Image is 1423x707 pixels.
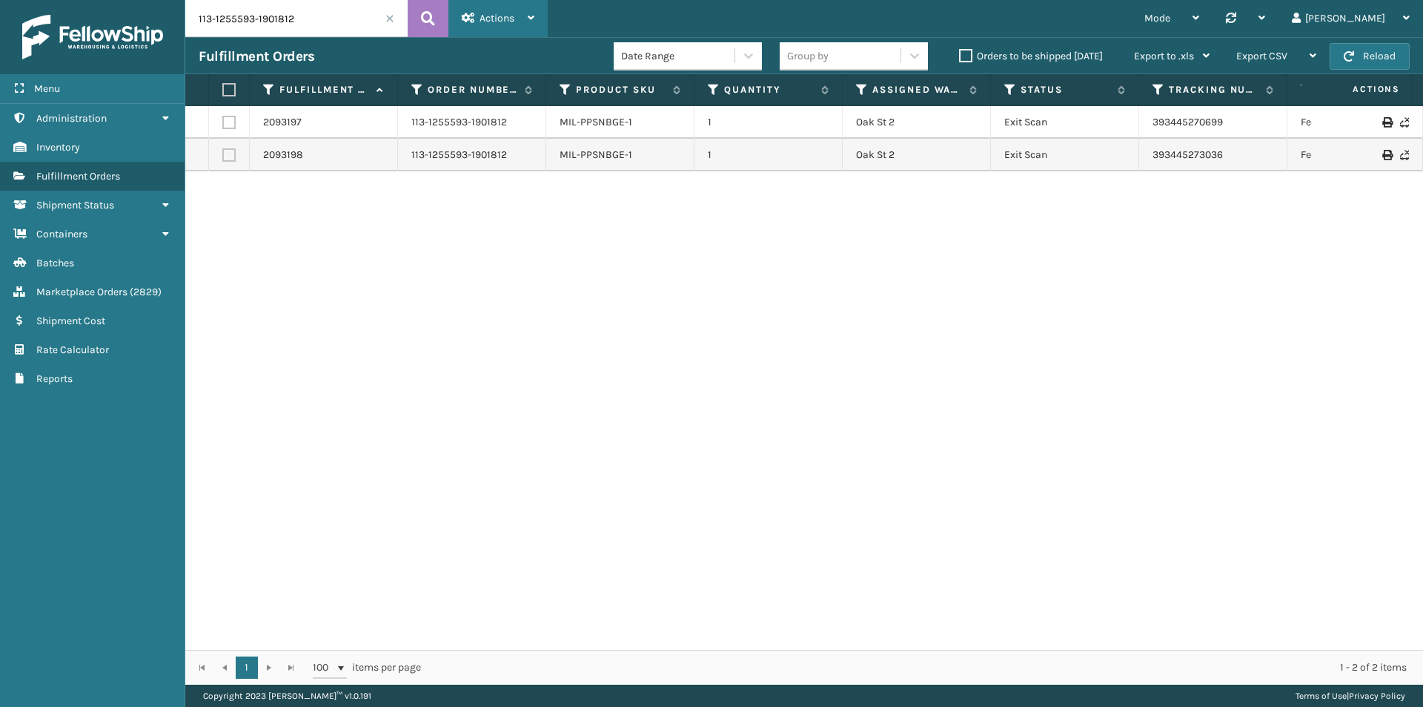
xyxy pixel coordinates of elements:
img: logo [22,15,163,59]
label: Tracking Number [1169,83,1258,96]
p: Copyright 2023 [PERSON_NAME]™ v 1.0.191 [203,685,371,707]
i: Never Shipped [1400,150,1409,160]
span: Reports [36,372,73,385]
label: Product SKU [576,83,666,96]
span: Export CSV [1236,50,1287,62]
span: Inventory [36,141,80,154]
div: 1 - 2 of 2 items [442,660,1407,675]
label: Order Number [428,83,517,96]
a: MIL-PPSNBGE-1 [560,148,632,161]
a: 113-1255593-1901812 [411,148,507,162]
div: | [1296,685,1405,707]
button: Reload [1330,43,1410,70]
td: Oak St 2 [843,106,991,139]
a: 2093198 [263,148,303,162]
a: 113-1255593-1901812 [411,115,507,130]
a: Terms of Use [1296,691,1347,701]
label: Assigned Warehouse [872,83,962,96]
label: Status [1021,83,1110,96]
div: Group by [787,48,829,64]
a: 393445273036 [1152,148,1223,161]
a: 1 [236,657,258,679]
td: Oak St 2 [843,139,991,171]
i: Print Label [1382,117,1391,128]
span: items per page [313,657,421,679]
label: Orders to be shipped [DATE] [959,50,1103,62]
span: Menu [34,82,60,95]
a: 393445270699 [1152,116,1223,128]
td: Exit Scan [991,106,1139,139]
a: MIL-PPSNBGE-1 [560,116,632,128]
h3: Fulfillment Orders [199,47,314,65]
span: Actions [1306,77,1409,102]
a: 2093197 [263,115,302,130]
div: Date Range [621,48,736,64]
a: Privacy Policy [1349,691,1405,701]
span: Containers [36,228,87,240]
span: ( 2829 ) [130,286,162,298]
span: 100 [313,660,335,675]
span: Shipment Status [36,199,114,211]
label: Fulfillment Order Id [279,83,369,96]
td: 1 [694,139,843,171]
span: Mode [1144,12,1170,24]
span: Batches [36,257,74,269]
span: Export to .xls [1134,50,1194,62]
label: Quantity [724,83,814,96]
span: Marketplace Orders [36,286,127,298]
i: Print Label [1382,150,1391,160]
span: Administration [36,112,107,125]
span: Shipment Cost [36,315,105,327]
td: 1 [694,106,843,139]
span: Rate Calculator [36,343,109,356]
span: Fulfillment Orders [36,170,120,182]
i: Never Shipped [1400,117,1409,128]
span: Actions [480,12,514,24]
td: Exit Scan [991,139,1139,171]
